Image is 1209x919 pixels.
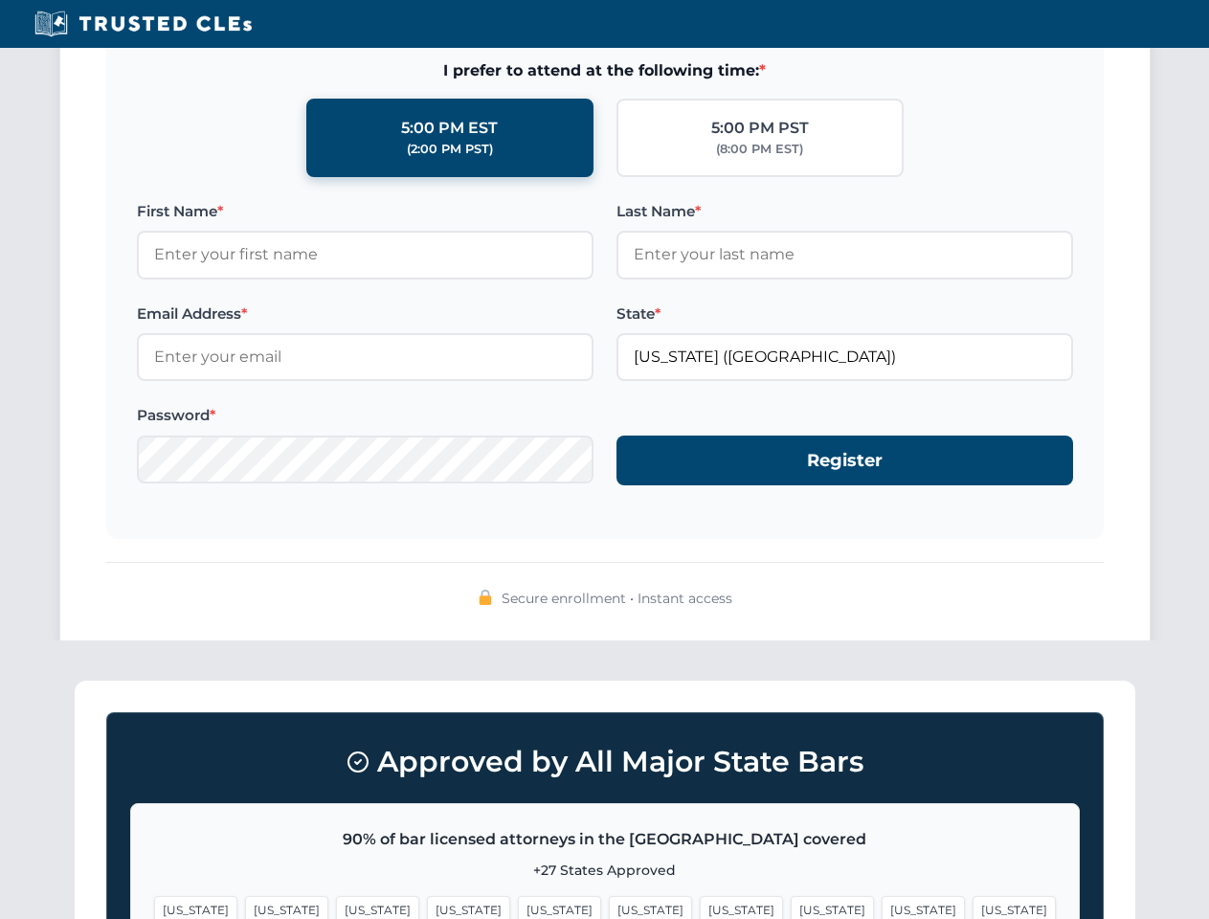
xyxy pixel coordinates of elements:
[137,303,593,325] label: Email Address
[137,231,593,279] input: Enter your first name
[137,200,593,223] label: First Name
[616,303,1073,325] label: State
[29,10,257,38] img: Trusted CLEs
[502,588,732,609] span: Secure enrollment • Instant access
[711,116,809,141] div: 5:00 PM PST
[616,333,1073,381] input: Arizona (AZ)
[137,58,1073,83] span: I prefer to attend at the following time:
[616,436,1073,486] button: Register
[137,333,593,381] input: Enter your email
[716,140,803,159] div: (8:00 PM EST)
[154,827,1056,852] p: 90% of bar licensed attorneys in the [GEOGRAPHIC_DATA] covered
[130,736,1080,788] h3: Approved by All Major State Bars
[616,200,1073,223] label: Last Name
[401,116,498,141] div: 5:00 PM EST
[407,140,493,159] div: (2:00 PM PST)
[616,231,1073,279] input: Enter your last name
[478,590,493,605] img: 🔒
[154,860,1056,881] p: +27 States Approved
[137,404,593,427] label: Password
